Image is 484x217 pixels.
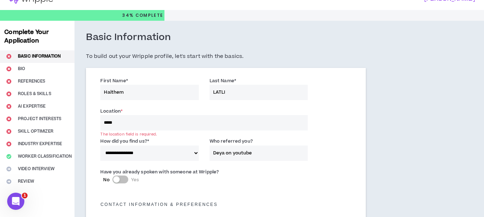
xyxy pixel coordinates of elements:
[210,75,236,87] label: Last Name
[95,202,356,207] h5: Contact Information & preferences
[100,75,128,87] label: First Name
[112,176,128,183] button: NoYes
[100,166,219,178] label: Have you already spoken with someone at Wripple?
[100,105,123,117] label: Location
[86,52,365,61] h5: To build out your Wripple profile, let's start with the basics.
[1,28,73,45] h3: Complete Your Application
[210,146,308,161] input: Name
[210,135,253,147] label: Who referred you?
[131,177,139,183] span: Yes
[22,193,28,198] span: 1
[122,10,163,21] p: 34%
[7,193,24,210] iframe: Intercom live chat
[86,31,171,44] h3: Basic Information
[103,177,109,183] span: No
[134,12,163,19] span: Complete
[100,132,308,137] div: The location field is required.
[100,85,198,100] input: First Name
[210,85,308,100] input: Last Name
[100,135,149,147] label: How did you find us?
